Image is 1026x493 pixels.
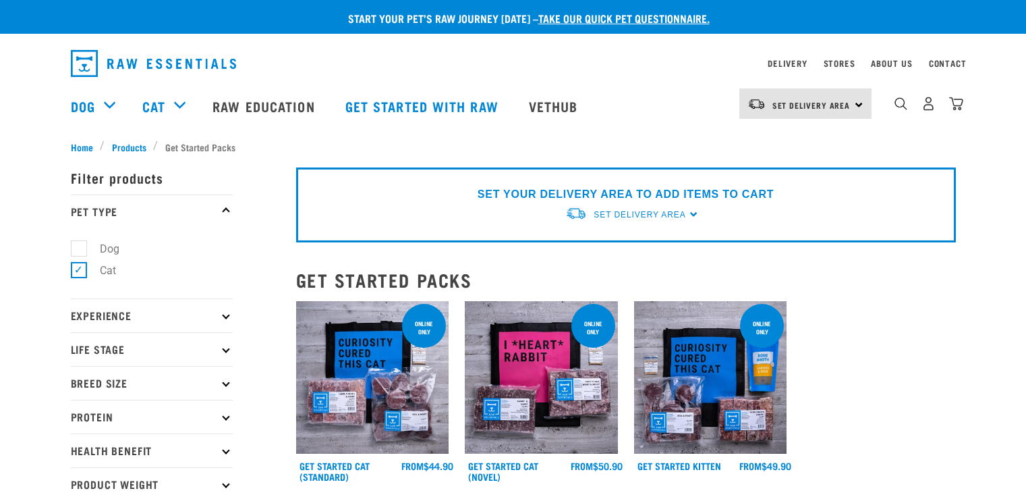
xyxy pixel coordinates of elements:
[739,463,762,468] span: FROM
[538,15,710,21] a: take our quick pet questionnaire.
[465,301,618,455] img: Assortment Of Raw Essential Products For Cats Including, Pink And Black Tote Bag With "I *Heart* ...
[949,97,963,111] img: home-icon@2x.png
[71,194,233,228] p: Pet Type
[747,98,766,110] img: van-moving.png
[468,463,538,479] a: Get Started Cat (Novel)
[871,61,912,66] a: About Us
[478,186,774,203] p: SET YOUR DELIVERY AREA TO ADD ITEMS TO CART
[71,332,233,366] p: Life Stage
[105,140,153,154] a: Products
[894,97,907,110] img: home-icon-1@2x.png
[71,140,93,154] span: Home
[929,61,967,66] a: Contact
[71,161,233,194] p: Filter products
[71,96,95,116] a: Dog
[296,301,449,455] img: Assortment Of Raw Essential Products For Cats Including, Blue And Black Tote Bag With "Curiosity ...
[921,97,936,111] img: user.png
[772,103,851,107] span: Set Delivery Area
[296,269,956,290] h2: Get Started Packs
[565,207,587,221] img: van-moving.png
[401,463,424,468] span: FROM
[740,313,784,342] div: online only
[78,262,121,279] label: Cat
[515,79,595,133] a: Vethub
[71,366,233,400] p: Breed Size
[71,140,956,154] nav: breadcrumbs
[739,461,791,471] div: $49.90
[71,50,236,77] img: Raw Essentials Logo
[78,240,125,257] label: Dog
[71,140,101,154] a: Home
[300,463,370,479] a: Get Started Cat (Standard)
[71,434,233,467] p: Health Benefit
[571,463,593,468] span: FROM
[594,210,685,219] span: Set Delivery Area
[199,79,331,133] a: Raw Education
[71,299,233,332] p: Experience
[71,400,233,434] p: Protein
[401,461,453,471] div: $44.90
[60,45,967,82] nav: dropdown navigation
[634,301,787,455] img: NSP Kitten Update
[571,313,615,342] div: online only
[637,463,721,468] a: Get Started Kitten
[768,61,807,66] a: Delivery
[142,96,165,116] a: Cat
[571,461,623,471] div: $50.90
[332,79,515,133] a: Get started with Raw
[402,313,446,342] div: online only
[112,140,146,154] span: Products
[824,61,855,66] a: Stores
